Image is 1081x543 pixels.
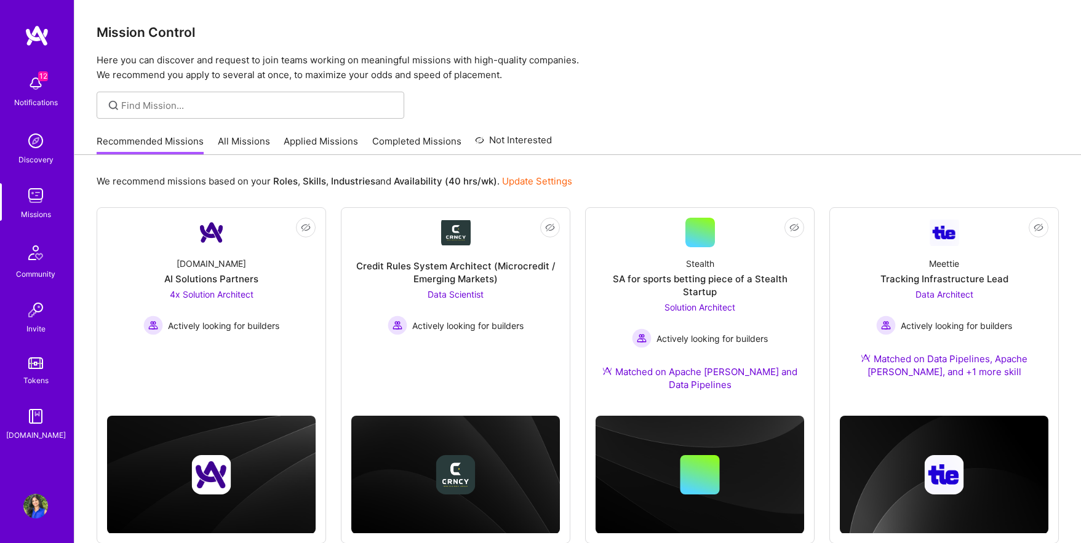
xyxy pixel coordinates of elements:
[28,357,43,369] img: tokens
[861,353,871,363] img: Ateam Purple Icon
[930,220,959,246] img: Company Logo
[23,129,48,153] img: discovery
[218,135,270,155] a: All Missions
[372,135,461,155] a: Completed Missions
[596,365,804,391] div: Matched on Apache [PERSON_NAME] and Data Pipelines
[97,135,204,155] a: Recommended Missions
[929,257,959,270] div: Meettie
[475,133,552,155] a: Not Interested
[840,416,1048,534] img: cover
[428,289,484,299] span: Data Scientist
[107,218,316,370] a: Company Logo[DOMAIN_NAME]AI Solutions Partners4x Solution Architect Actively looking for builders...
[21,238,50,268] img: Community
[97,175,572,188] p: We recommend missions based on your , , and .
[284,135,358,155] a: Applied Missions
[192,455,231,494] img: Company logo
[1034,223,1043,232] i: icon EyeClosed
[106,98,121,113] i: icon SearchGrey
[26,322,46,335] div: Invite
[351,218,560,370] a: Company LogoCredit Rules System Architect (Microcredit / Emerging Markets)Data Scientist Actively...
[876,315,896,335] img: Actively looking for builders
[23,183,48,208] img: teamwork
[632,328,652,348] img: Actively looking for builders
[441,220,471,245] img: Company Logo
[545,223,555,232] i: icon EyeClosed
[436,455,476,494] img: Company logo
[915,289,973,299] span: Data Architect
[351,416,560,534] img: cover
[596,218,804,406] a: StealthSA for sports betting piece of a Stealth StartupSolution Architect Actively looking for bu...
[38,71,48,81] span: 12
[23,71,48,96] img: bell
[168,319,279,332] span: Actively looking for builders
[412,319,524,332] span: Actively looking for builders
[143,315,163,335] img: Actively looking for builders
[789,223,799,232] i: icon EyeClosed
[23,404,48,429] img: guide book
[273,175,298,187] b: Roles
[97,53,1059,82] p: Here you can discover and request to join teams working on meaningful missions with high-quality ...
[686,257,714,270] div: Stealth
[6,429,66,442] div: [DOMAIN_NAME]
[170,289,253,299] span: 4x Solution Architect
[351,260,560,285] div: Credit Rules System Architect (Microcredit / Emerging Markets)
[502,175,572,187] a: Update Settings
[394,175,497,187] b: Availability (40 hrs/wk)
[121,99,395,112] input: Find Mission...
[14,96,58,109] div: Notifications
[164,272,258,285] div: AI Solutions Partners
[925,455,964,494] img: Company logo
[21,208,51,221] div: Missions
[23,298,48,322] img: Invite
[107,416,316,534] img: cover
[602,366,612,376] img: Ateam Purple Icon
[97,25,1059,40] h3: Mission Control
[656,332,768,345] span: Actively looking for builders
[20,494,51,518] a: User Avatar
[664,302,735,312] span: Solution Architect
[303,175,326,187] b: Skills
[840,218,1048,393] a: Company LogoMeettieTracking Infrastructure LeadData Architect Actively looking for buildersActive...
[197,218,226,247] img: Company Logo
[18,153,54,166] div: Discovery
[16,268,55,280] div: Community
[331,175,375,187] b: Industries
[25,25,49,47] img: logo
[23,494,48,518] img: User Avatar
[901,319,1012,332] span: Actively looking for builders
[301,223,311,232] i: icon EyeClosed
[880,272,1008,285] div: Tracking Infrastructure Lead
[23,374,49,387] div: Tokens
[388,315,407,335] img: Actively looking for builders
[177,257,246,270] div: [DOMAIN_NAME]
[596,416,804,534] img: cover
[840,352,1048,378] div: Matched on Data Pipelines, Apache [PERSON_NAME], and +1 more skill
[596,272,804,298] div: SA for sports betting piece of a Stealth Startup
